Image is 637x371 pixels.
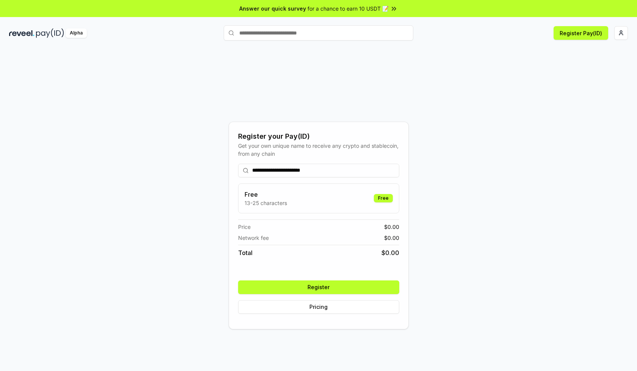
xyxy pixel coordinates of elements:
h3: Free [245,190,287,199]
span: Answer our quick survey [239,5,306,13]
div: Alpha [66,28,87,38]
span: Network fee [238,234,269,242]
img: pay_id [36,28,64,38]
button: Pricing [238,300,399,314]
img: reveel_dark [9,28,35,38]
span: $ 0.00 [384,234,399,242]
div: Free [374,194,393,202]
span: Price [238,223,251,231]
div: Register your Pay(ID) [238,131,399,142]
button: Register [238,280,399,294]
button: Register Pay(ID) [554,26,608,40]
p: 13-25 characters [245,199,287,207]
span: for a chance to earn 10 USDT 📝 [308,5,389,13]
div: Get your own unique name to receive any crypto and stablecoin, from any chain [238,142,399,158]
span: Total [238,248,253,257]
span: $ 0.00 [384,223,399,231]
span: $ 0.00 [381,248,399,257]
